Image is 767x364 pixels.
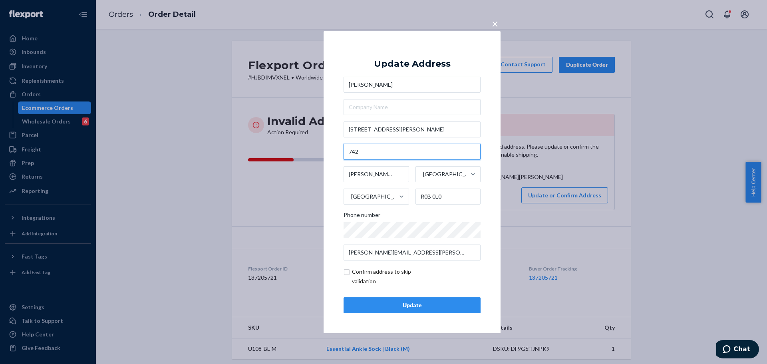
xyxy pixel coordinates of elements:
div: Update [350,301,474,309]
span: Phone number [344,211,380,222]
button: Update [344,297,481,313]
input: ZIP Code [415,189,481,205]
input: First & Last Name [344,77,481,93]
span: × [492,16,498,30]
input: Street Address 2 (Optional) [344,144,481,160]
iframe: Opens a widget where you can chat to one of our agents [716,340,759,360]
input: Email (Only Required for International) [344,245,481,261]
div: Update Address [374,59,451,68]
input: City [344,166,409,182]
input: Street Address [344,121,481,137]
div: [GEOGRAPHIC_DATA] [423,170,470,178]
input: Company Name [344,99,481,115]
div: [GEOGRAPHIC_DATA] [351,193,398,201]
